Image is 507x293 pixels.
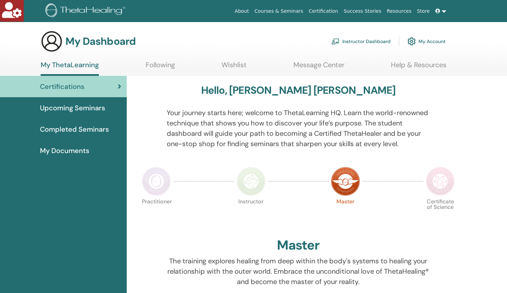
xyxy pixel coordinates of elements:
span: Certifications [40,81,84,92]
a: My Account [407,34,446,49]
p: Instructor [237,199,266,228]
h2: Master [277,238,320,253]
span: My Documents [40,145,89,156]
a: Courses & Seminars [252,5,306,18]
p: Practitioner [142,199,171,228]
a: Help & Resources [391,61,446,74]
p: Master [331,199,360,228]
img: Instructor [237,167,266,196]
img: cog.svg [407,36,416,47]
a: Certification [306,5,341,18]
a: Wishlist [221,61,247,74]
h3: My Dashboard [65,35,136,48]
span: Completed Seminars [40,124,109,134]
a: Resources [384,5,414,18]
img: Certificate of Science [426,167,455,196]
a: Instructor Dashboard [331,34,391,49]
p: Your journey starts here; welcome to ThetaLearning HQ. Learn the world-renowned technique that sh... [167,108,430,149]
a: My ThetaLearning [41,61,99,76]
a: Store [414,5,433,18]
a: Success Stories [341,5,384,18]
h3: Hello, [PERSON_NAME] [PERSON_NAME] [201,84,396,97]
p: The training explores healing from deep within the body's systems to healing your relationship wi... [167,256,430,287]
a: Following [146,61,175,74]
p: Certificate of Science [426,199,455,228]
img: Practitioner [142,167,171,196]
img: chalkboard-teacher.svg [331,38,340,44]
span: Upcoming Seminars [40,103,105,113]
img: generic-user-icon.jpg [41,30,63,52]
img: logo.png [45,3,128,19]
a: Message Center [293,61,344,74]
img: Master [331,167,360,196]
a: About [232,5,251,18]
